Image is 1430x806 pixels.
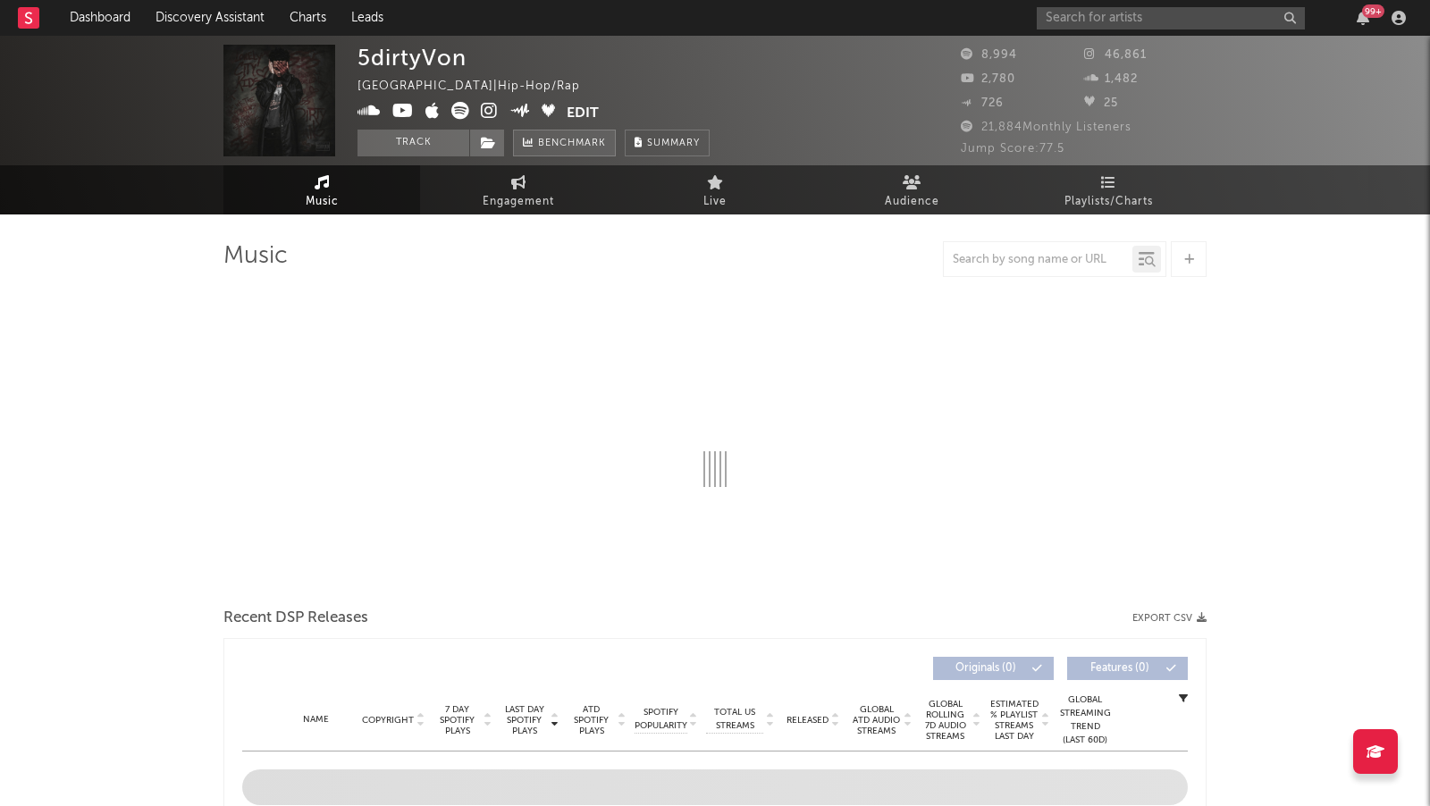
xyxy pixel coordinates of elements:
a: Music [223,165,420,214]
span: Music [306,191,339,213]
input: Search by song name or URL [944,253,1132,267]
span: 46,861 [1084,49,1147,61]
a: Engagement [420,165,617,214]
span: Total US Streams [706,706,763,733]
span: Released [786,715,829,726]
span: Audience [885,191,939,213]
button: Export CSV [1132,613,1207,624]
span: 8,994 [961,49,1017,61]
span: 7 Day Spotify Plays [433,704,481,736]
span: Originals ( 0 ) [945,663,1027,674]
span: Jump Score: 77.5 [961,143,1064,155]
button: Features(0) [1067,657,1188,680]
button: Edit [567,102,599,124]
a: Audience [813,165,1010,214]
a: Live [617,165,813,214]
span: 2,780 [961,73,1015,85]
span: Spotify Popularity [635,706,687,733]
a: Benchmark [513,130,616,156]
div: 99 + [1362,4,1384,18]
button: Track [357,130,469,156]
span: 1,482 [1084,73,1138,85]
span: Playlists/Charts [1064,191,1153,213]
span: Estimated % Playlist Streams Last Day [989,699,1039,742]
span: Summary [647,139,700,148]
span: Benchmark [538,133,606,155]
div: Name [278,713,353,726]
span: ATD Spotify Plays [568,704,615,736]
span: 21,884 Monthly Listeners [961,122,1131,133]
span: Global ATD Audio Streams [852,704,901,736]
span: Features ( 0 ) [1079,663,1161,674]
span: Engagement [483,191,554,213]
div: Global Streaming Trend (Last 60D) [1058,693,1112,747]
span: Last Day Spotify Plays [500,704,548,736]
button: Summary [625,130,710,156]
span: 25 [1084,97,1118,109]
span: Copyright [362,715,414,726]
div: 5dirtyVon [357,45,467,71]
span: Global Rolling 7D Audio Streams [921,699,970,742]
span: Live [703,191,727,213]
div: [GEOGRAPHIC_DATA] | Hip-Hop/Rap [357,76,601,97]
span: Recent DSP Releases [223,608,368,629]
button: Originals(0) [933,657,1054,680]
a: Playlists/Charts [1010,165,1207,214]
span: 726 [961,97,1004,109]
button: 99+ [1357,11,1369,25]
input: Search for artists [1037,7,1305,29]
